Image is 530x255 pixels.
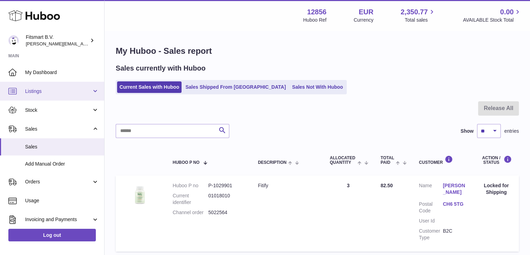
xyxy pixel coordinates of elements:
[419,201,443,214] dt: Postal Code
[25,126,92,132] span: Sales
[25,178,92,185] span: Orders
[26,34,89,47] div: Fitsmart B.V.
[25,144,99,150] span: Sales
[208,192,244,206] dd: 01018010
[208,182,244,189] dd: P-1029901
[419,155,467,165] div: Customer
[330,156,355,165] span: ALLOCATED Quantity
[172,182,208,189] dt: Huboo P no
[419,228,443,241] dt: Customer Type
[401,7,428,17] span: 2,350.77
[381,156,394,165] span: Total paid
[26,41,140,46] span: [PERSON_NAME][EMAIL_ADDRESS][DOMAIN_NAME]
[25,161,99,167] span: Add Manual Order
[258,182,316,189] div: Fitify
[25,88,92,95] span: Listings
[481,155,512,165] div: Action / Status
[8,229,96,241] a: Log out
[258,160,286,165] span: Description
[116,45,519,57] h1: My Huboo - Sales report
[463,7,522,23] a: 0.00 AVAILABLE Stock Total
[172,192,208,206] dt: Current identifier
[401,7,436,23] a: 2,350.77 Total sales
[25,197,99,204] span: Usage
[381,183,393,188] span: 82.50
[500,7,514,17] span: 0.00
[25,107,92,114] span: Stock
[307,7,327,17] strong: 12856
[481,182,512,196] div: Locked for Shipping
[303,17,327,23] div: Huboo Ref
[8,35,19,46] img: jonathan@leaderoo.com
[25,69,99,76] span: My Dashboard
[172,160,199,165] span: Huboo P no
[208,209,244,216] dd: 5022564
[419,182,443,197] dt: Name
[504,128,519,134] span: entries
[443,201,467,207] a: CH6 5TG
[290,81,345,93] a: Sales Not With Huboo
[419,218,443,224] dt: User Id
[359,7,373,17] strong: EUR
[461,128,474,134] label: Show
[183,81,288,93] a: Sales Shipped From [GEOGRAPHIC_DATA]
[123,182,158,207] img: 128561739542540.png
[25,216,92,223] span: Invoicing and Payments
[323,175,374,251] td: 3
[354,17,374,23] div: Currency
[443,228,467,241] dd: B2C
[463,17,522,23] span: AVAILABLE Stock Total
[443,182,467,196] a: [PERSON_NAME]
[405,17,436,23] span: Total sales
[116,64,206,73] h2: Sales currently with Huboo
[117,81,182,93] a: Current Sales with Huboo
[172,209,208,216] dt: Channel order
